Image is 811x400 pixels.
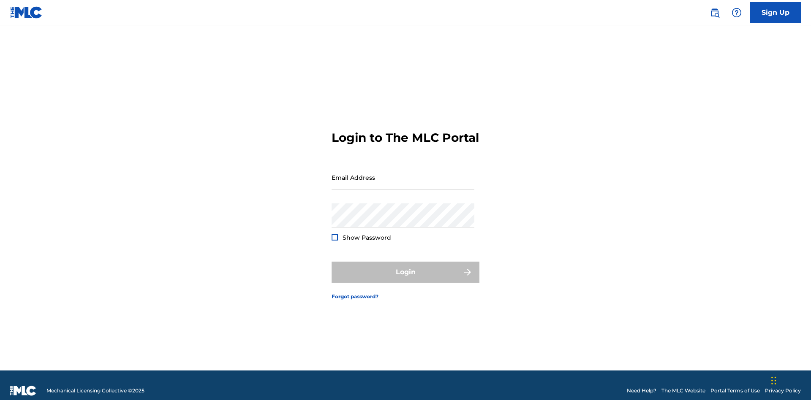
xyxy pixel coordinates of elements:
[10,386,36,396] img: logo
[769,359,811,400] iframe: Chat Widget
[627,387,656,395] a: Need Help?
[765,387,801,395] a: Privacy Policy
[710,8,720,18] img: search
[332,130,479,145] h3: Login to The MLC Portal
[343,234,391,241] span: Show Password
[710,387,760,395] a: Portal Terms of Use
[46,387,144,395] span: Mechanical Licensing Collective © 2025
[661,387,705,395] a: The MLC Website
[732,8,742,18] img: help
[750,2,801,23] a: Sign Up
[771,368,776,393] div: Drag
[332,293,378,300] a: Forgot password?
[706,4,723,21] a: Public Search
[728,4,745,21] div: Help
[10,6,43,19] img: MLC Logo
